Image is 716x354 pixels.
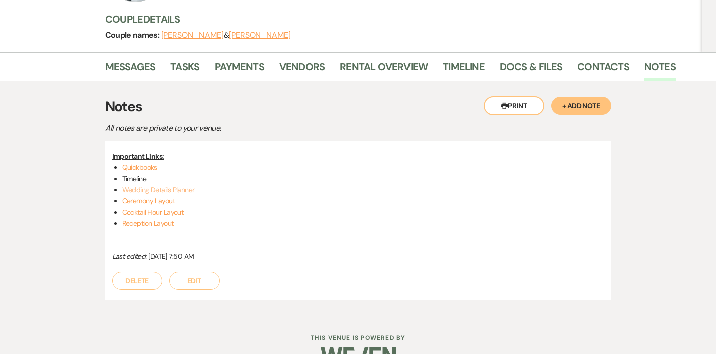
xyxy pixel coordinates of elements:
[443,59,485,81] a: Timeline
[105,96,611,117] h3: Notes
[169,272,220,290] button: Edit
[484,96,544,115] button: Print
[122,208,184,217] a: Cocktail Hour Layout
[122,185,195,194] a: Wedding Details Planner
[112,251,604,262] div: [DATE] 7:50 AM
[161,30,291,40] span: &
[161,31,224,39] button: [PERSON_NAME]
[112,252,147,261] i: Last edited:
[122,163,157,172] a: Quickbooks
[105,30,161,40] span: Couple names:
[229,31,291,39] button: [PERSON_NAME]
[105,12,668,26] h3: Couple Details
[112,272,162,290] button: Delete
[215,59,264,81] a: Payments
[105,122,457,135] p: All notes are private to your venue.
[644,59,676,81] a: Notes
[577,59,629,81] a: Contacts
[551,97,611,115] button: + Add Note
[500,59,562,81] a: Docs & Files
[170,59,199,81] a: Tasks
[122,196,175,205] a: Ceremony Layout
[122,219,174,228] a: Reception Layout
[279,59,325,81] a: Vendors
[122,173,604,184] li: Timeline
[112,152,164,161] u: Important Links:
[105,59,156,81] a: Messages
[340,59,428,81] a: Rental Overview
